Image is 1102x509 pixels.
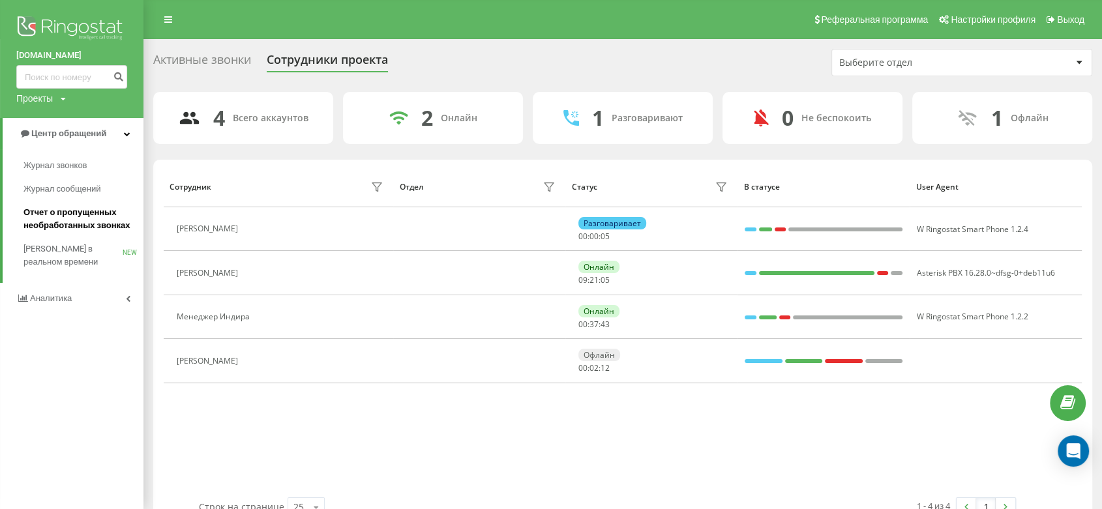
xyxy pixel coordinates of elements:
[267,53,388,73] div: Сотрудники проекта
[589,231,599,242] span: 00
[589,319,599,330] span: 37
[16,92,53,105] div: Проекты
[23,182,100,196] span: Журнал сообщений
[399,182,423,192] div: Отдел
[589,362,599,373] span: 02
[213,106,225,130] div: 4
[23,237,143,274] a: [PERSON_NAME] в реальном времениNEW
[233,113,308,124] div: Всего аккаунтов
[578,319,588,330] span: 00
[917,311,1028,322] span: W Ringostat Smart Phone 1.2.2
[1057,14,1084,25] span: Выход
[177,356,241,366] div: [PERSON_NAME]
[601,274,610,285] span: 05
[612,113,683,124] div: Разговаривают
[1011,113,1049,124] div: Офлайн
[821,14,928,25] span: Реферальная программа
[578,261,619,273] div: Онлайн
[578,274,588,285] span: 09
[31,128,106,138] span: Центр обращений
[589,274,599,285] span: 21
[23,242,123,269] span: [PERSON_NAME] в реальном времени
[592,106,604,130] div: 1
[23,177,143,201] a: Журнал сообщений
[177,224,241,233] div: [PERSON_NAME]
[170,182,211,192] div: Сотрудник
[153,53,251,73] div: Активные звонки
[839,57,995,68] div: Выберите отдел
[578,364,610,373] div: : :
[578,349,620,361] div: Офлайн
[951,14,1035,25] span: Настройки профиля
[441,113,477,124] div: Онлайн
[1058,435,1089,467] div: Open Intercom Messenger
[601,231,610,242] span: 05
[578,231,588,242] span: 00
[578,232,610,241] div: : :
[30,293,72,303] span: Аналитика
[23,154,143,177] a: Журнал звонков
[743,182,903,192] div: В статусе
[421,106,433,130] div: 2
[782,106,794,130] div: 0
[16,65,127,89] input: Поиск по номеру
[177,269,241,278] div: [PERSON_NAME]
[23,201,143,237] a: Отчет о пропущенных необработанных звонках
[16,49,127,62] a: [DOMAIN_NAME]
[578,362,588,373] span: 00
[991,106,1003,130] div: 1
[177,312,253,321] div: Менеджер Индира
[3,118,143,149] a: Центр обращений
[578,276,610,285] div: : :
[16,13,127,46] img: Ringostat logo
[916,182,1075,192] div: User Agent
[23,206,137,232] span: Отчет о пропущенных необработанных звонках
[601,319,610,330] span: 43
[917,267,1055,278] span: Asterisk PBX 16.28.0~dfsg-0+deb11u6
[578,305,619,317] div: Онлайн
[578,320,610,329] div: : :
[801,113,871,124] div: Не беспокоить
[578,217,646,229] div: Разговаривает
[917,224,1028,235] span: W Ringostat Smart Phone 1.2.4
[601,362,610,373] span: 12
[571,182,597,192] div: Статус
[23,159,87,172] span: Журнал звонков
